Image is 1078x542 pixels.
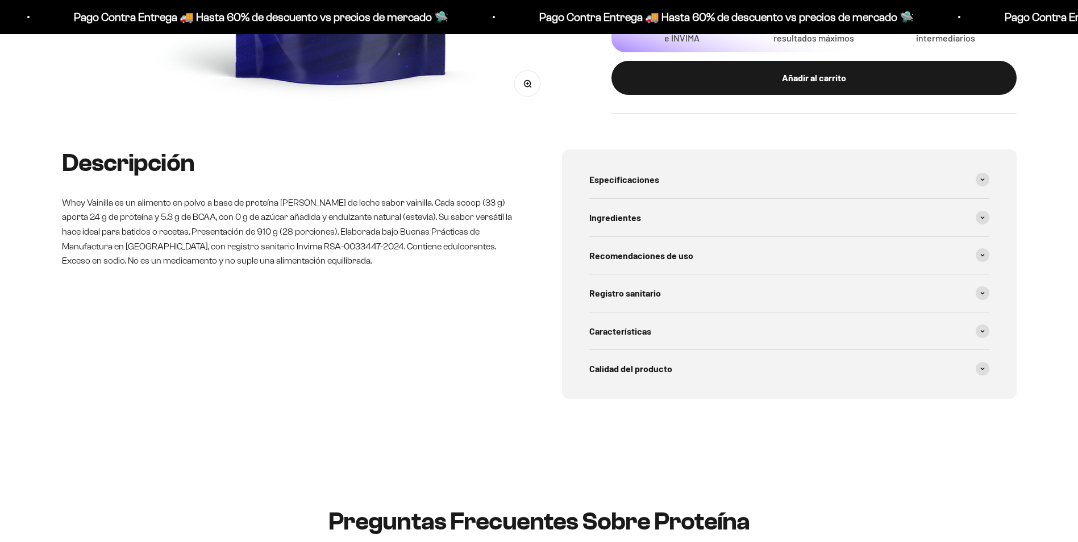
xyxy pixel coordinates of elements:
p: Pago Contra Entrega 🚚 Hasta 60% de descuento vs precios de mercado 🛸 [539,8,914,26]
summary: Ingredientes [589,199,989,236]
span: Calidad del producto [589,361,672,376]
span: Ingredientes [589,210,641,225]
h2: Preguntas Frecuentes Sobre Proteína [253,508,826,535]
h2: Descripción [62,149,517,177]
p: Whey Vainilla es un alimento en polvo a base de proteína [PERSON_NAME] de leche sabor vainilla. C... [62,195,517,268]
span: Recomendaciones de uso [589,248,693,263]
p: Pago Contra Entrega 🚚 Hasta 60% de descuento vs precios de mercado 🛸 [74,8,448,26]
summary: Recomendaciones de uso [589,237,989,274]
summary: Registro sanitario [589,274,989,312]
div: Añadir al carrito [634,70,994,85]
button: Añadir al carrito [611,60,1017,94]
summary: Calidad del producto [589,350,989,387]
summary: Especificaciones [589,161,989,198]
span: Registro sanitario [589,286,661,301]
summary: Características [589,312,989,350]
span: Características [589,324,651,339]
span: Especificaciones [589,172,659,187]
